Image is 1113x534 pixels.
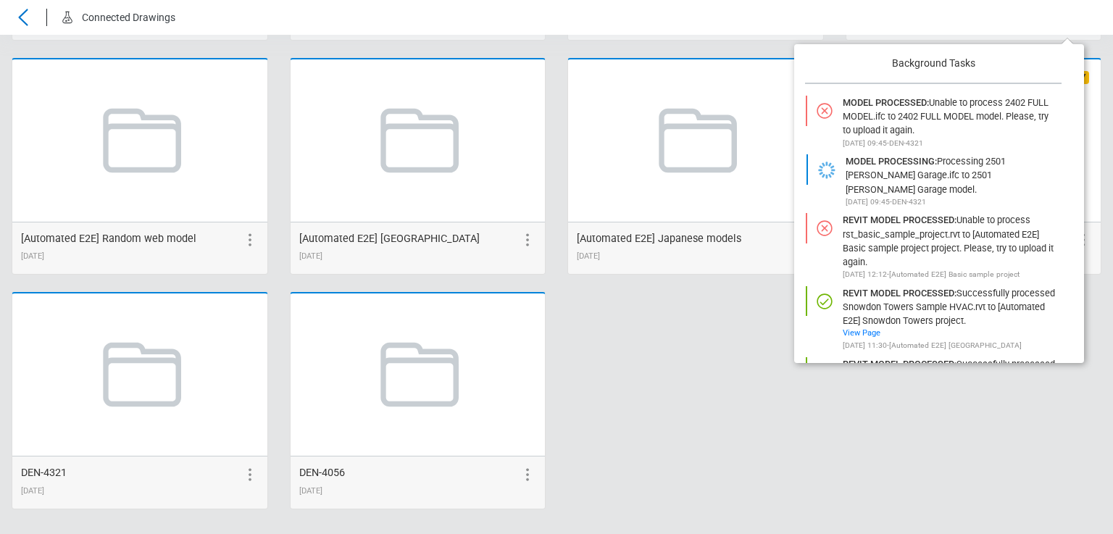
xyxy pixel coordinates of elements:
span: 08/12/2025 11:11:58 [299,251,322,261]
div: DEN-4056 [299,465,345,481]
div: DEN-4321 [21,465,67,481]
div: [Automated E2E] Snowdon Towers [299,231,480,247]
span: Unable to process rst_basic_sample_project.rvt to [Automated E2E] Basic sample project project. P... [843,214,1054,267]
div: [DATE] 11:30 - [Automated E2E] [GEOGRAPHIC_DATA] [843,340,1055,351]
span: Model processed : [843,97,929,108]
div: [DATE] 09:45 - DEN-4321 [846,196,1073,208]
span: [Automated E2E] Random web model [21,233,196,245]
span: Successfully processed Snowdon Towers Sample HVAC.rvt to [Automated E2E] Snowdon Towers project. [843,288,1055,326]
span: Connected Drawings [82,12,175,23]
span: Revit Model processed : [843,214,956,225]
span: Unable to process 2402 FULL MODEL.ifc to 2402 FULL MODEL model. Please, try to upload it again. [843,97,1049,135]
span: Revit Model processed : [843,288,956,299]
span: 08/12/2025 11:17:52 [577,251,600,261]
div: [Automated E2E] Random web model [21,231,196,247]
div: [DATE] 09:45 - DEN-4321 [843,138,1055,149]
span: [Automated E2E] Japanese models [577,233,741,245]
span: Revit Model processed : [843,359,956,370]
span: DEN-4321 [21,467,67,479]
span: Processing 2501 [PERSON_NAME] Garage.ifc to 2501 [PERSON_NAME] Garage model. [846,156,1006,194]
span: 08/20/2025 09:47:03 [299,486,322,496]
span: Model processing : [846,156,937,167]
span: DEN-4056 [299,467,345,479]
p: Background Tasks [805,44,1062,84]
div: [DATE] 12:12 - [Automated E2E] Basic sample project [843,269,1055,280]
span: 08/12/2025 11:09:49 [21,251,44,261]
span: 08/20/2025 09:44:58 [21,486,44,496]
span: [Automated E2E] [GEOGRAPHIC_DATA] [299,233,480,245]
div: [Automated E2E] Japanese models [577,231,741,247]
a: View Page [843,328,880,340]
